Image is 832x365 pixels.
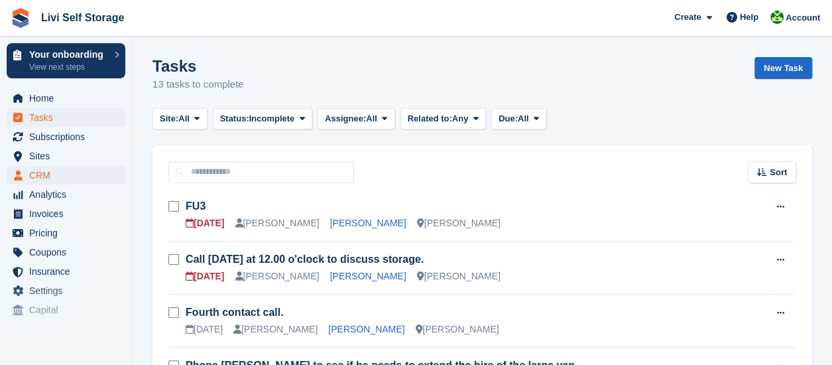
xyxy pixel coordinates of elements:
[7,185,125,204] a: menu
[452,112,469,125] span: Any
[29,281,109,300] span: Settings
[220,112,249,125] span: Status:
[29,262,109,281] span: Insurance
[36,7,129,29] a: Livi Self Storage
[160,112,178,125] span: Site:
[7,262,125,281] a: menu
[29,50,108,59] p: Your onboarding
[249,112,295,125] span: Incomplete
[415,323,499,336] div: [PERSON_NAME]
[7,89,125,108] a: menu
[7,204,125,223] a: menu
[152,108,208,130] button: Site: All
[29,108,109,127] span: Tasks
[417,269,501,283] div: [PERSON_NAME]
[233,323,318,336] div: [PERSON_NAME]
[29,127,109,146] span: Subscriptions
[7,243,125,261] a: menu
[417,216,501,230] div: [PERSON_NAME]
[7,127,125,146] a: menu
[318,108,395,130] button: Assignee: All
[770,11,784,24] img: Alex Handyside
[186,216,224,230] div: [DATE]
[786,11,820,25] span: Account
[29,147,109,165] span: Sites
[29,89,109,108] span: Home
[754,57,812,79] a: New Task
[29,224,109,242] span: Pricing
[325,112,366,125] span: Assignee:
[186,323,223,336] div: [DATE]
[152,77,244,92] p: 13 tasks to complete
[152,57,244,75] h1: Tasks
[366,112,377,125] span: All
[7,108,125,127] a: menu
[770,166,787,179] span: Sort
[330,271,406,281] a: [PERSON_NAME]
[328,324,404,334] a: [PERSON_NAME]
[235,216,319,230] div: [PERSON_NAME]
[11,8,30,28] img: stora-icon-8386f47178a22dfd0bd8f6a31ec36ba5ce8667c1dd55bd0f319d3a0aa187defe.svg
[186,269,224,283] div: [DATE]
[408,112,452,125] span: Related to:
[330,218,406,228] a: [PERSON_NAME]
[29,301,109,319] span: Capital
[213,108,312,130] button: Status: Incomplete
[491,108,546,130] button: Due: All
[178,112,190,125] span: All
[186,254,424,265] a: Call [DATE] at 12.00 o'clock to discuss storage.
[499,112,518,125] span: Due:
[235,269,319,283] div: [PERSON_NAME]
[7,224,125,242] a: menu
[29,61,108,73] p: View next steps
[7,147,125,165] a: menu
[518,112,529,125] span: All
[29,166,109,184] span: CRM
[7,281,125,300] a: menu
[7,301,125,319] a: menu
[29,204,109,223] span: Invoices
[400,108,486,130] button: Related to: Any
[29,185,109,204] span: Analytics
[186,200,206,212] a: FU3
[7,166,125,184] a: menu
[740,11,758,24] span: Help
[29,243,109,261] span: Coupons
[12,330,132,344] span: Storefront
[7,43,125,78] a: Your onboarding View next steps
[674,11,701,24] span: Create
[186,307,284,318] a: Fourth contact call.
